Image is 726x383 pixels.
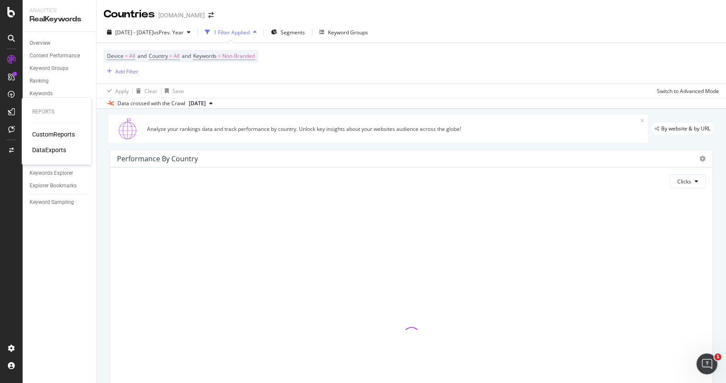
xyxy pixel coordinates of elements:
[174,50,180,62] span: All
[158,11,205,20] div: [DOMAIN_NAME]
[30,14,89,24] div: RealKeywords
[670,174,706,188] button: Clicks
[30,169,90,178] a: Keywords Explorer
[104,66,138,77] button: Add Filter
[149,52,168,60] span: Country
[185,98,216,109] button: [DATE]
[30,198,74,207] div: Keyword Sampling
[144,87,157,95] div: Clear
[30,77,90,86] a: Ranking
[112,118,144,139] img: 1GusSBFZZAnHA7zLEg47bDqG2kt9RcmYEu+aKkSRu3AaxSDZ9X71ELQjEAcnUZcSIrNMcgw9IrD2IJjLV5mxQSv0LGqQkmPZE...
[172,87,184,95] div: Save
[30,51,90,60] a: Content Performance
[189,100,206,107] span: 2025 Aug. 25th
[653,84,719,98] button: Switch to Advanced Mode
[661,126,710,131] span: By website & by URL
[129,50,135,62] span: All
[316,25,371,39] button: Keyword Groups
[657,87,719,95] div: Switch to Advanced Mode
[214,29,250,36] div: 1 Filter Applied
[182,52,191,60] span: and
[30,181,90,190] a: Explorer Bookmarks
[30,39,50,48] div: Overview
[115,29,154,36] span: [DATE] - [DATE]
[208,12,214,18] div: arrow-right-arrow-left
[696,353,717,374] iframe: Intercom live chat
[133,84,157,98] button: Clear
[30,39,90,48] a: Overview
[30,64,68,73] div: Keyword Groups
[30,89,53,98] div: Keywords
[104,25,194,39] button: [DATE] - [DATE]vsPrev. Year
[32,130,75,139] a: CustomReports
[30,51,80,60] div: Content Performance
[117,100,185,107] div: Data crossed with the Crawl
[154,29,184,36] span: vs Prev. Year
[104,7,155,22] div: Countries
[107,52,124,60] span: Device
[30,64,90,73] a: Keyword Groups
[117,154,198,163] div: Performance by country
[169,52,172,60] span: =
[30,198,90,207] a: Keyword Sampling
[30,181,77,190] div: Explorer Bookmarks
[137,52,147,60] span: and
[193,52,217,60] span: Keywords
[147,125,640,133] div: Analyze your rankings data and track performance by country. Unlock key insights about your websi...
[115,68,138,75] div: Add Filter
[201,25,260,39] button: 1 Filter Applied
[218,52,221,60] span: =
[714,353,721,360] span: 1
[268,25,308,39] button: Segments
[115,87,129,95] div: Apply
[30,7,89,14] div: Analytics
[161,84,184,98] button: Save
[32,146,66,154] a: DataExports
[30,77,49,86] div: Ranking
[677,178,691,185] span: Clicks
[125,52,128,60] span: =
[32,108,81,116] div: Reports
[222,50,255,62] span: Non-Branded
[281,29,305,36] span: Segments
[30,89,90,98] a: Keywords
[30,169,73,178] div: Keywords Explorer
[104,84,129,98] button: Apply
[328,29,368,36] div: Keyword Groups
[651,123,714,135] div: legacy label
